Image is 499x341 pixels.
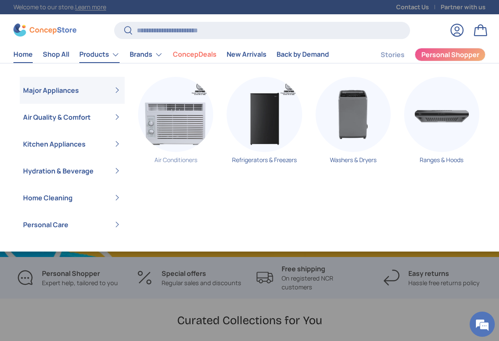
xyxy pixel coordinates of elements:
div: Minimize live chat window [138,4,158,24]
summary: Brands [125,46,168,63]
a: Back by Demand [277,46,329,63]
a: Home [13,46,33,63]
a: New Arrivals [227,46,266,63]
summary: Products [74,46,125,63]
div: Chat with us now [44,47,141,58]
span: Personal Shopper [421,51,479,58]
nav: Secondary [361,46,486,63]
a: Shop All [43,46,69,63]
nav: Primary [13,46,329,63]
a: Stories [381,47,405,63]
textarea: Type your message and hit 'Enter' [4,229,160,259]
img: ConcepStore [13,24,76,37]
a: ConcepDeals [173,46,217,63]
a: Personal Shopper [415,48,486,61]
span: We're online! [49,106,116,191]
